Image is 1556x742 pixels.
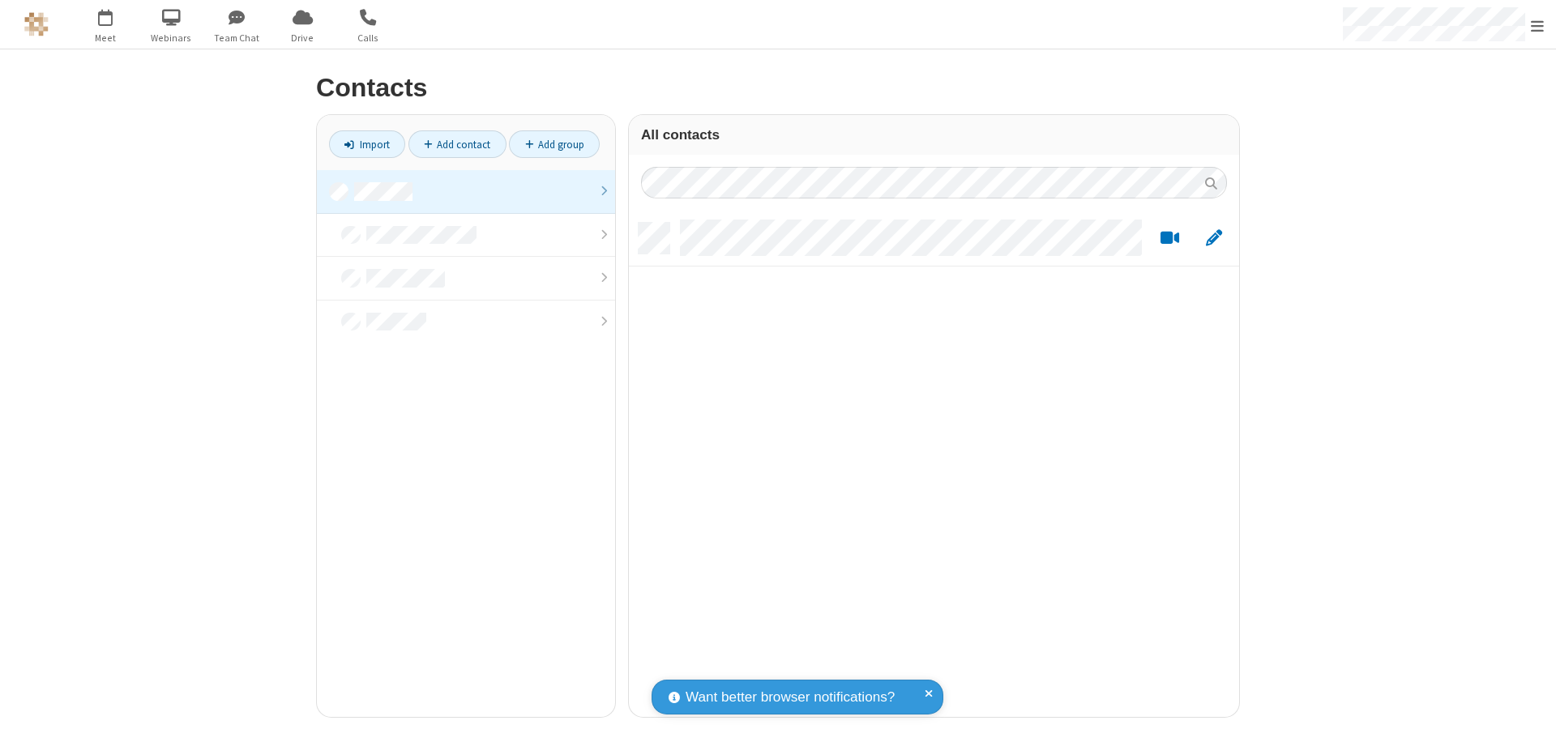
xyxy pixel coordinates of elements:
iframe: Chat [1515,700,1544,731]
button: Edit [1198,228,1229,249]
h2: Contacts [316,74,1240,102]
span: Want better browser notifications? [686,687,895,708]
button: Start a video meeting [1154,228,1186,249]
a: Add group [509,130,600,158]
span: Meet [75,31,136,45]
h3: All contacts [641,127,1227,143]
span: Team Chat [207,31,267,45]
a: Import [329,130,405,158]
span: Webinars [141,31,202,45]
div: grid [629,211,1239,717]
span: Drive [272,31,333,45]
img: QA Selenium DO NOT DELETE OR CHANGE [24,12,49,36]
a: Add contact [408,130,507,158]
span: Calls [338,31,399,45]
